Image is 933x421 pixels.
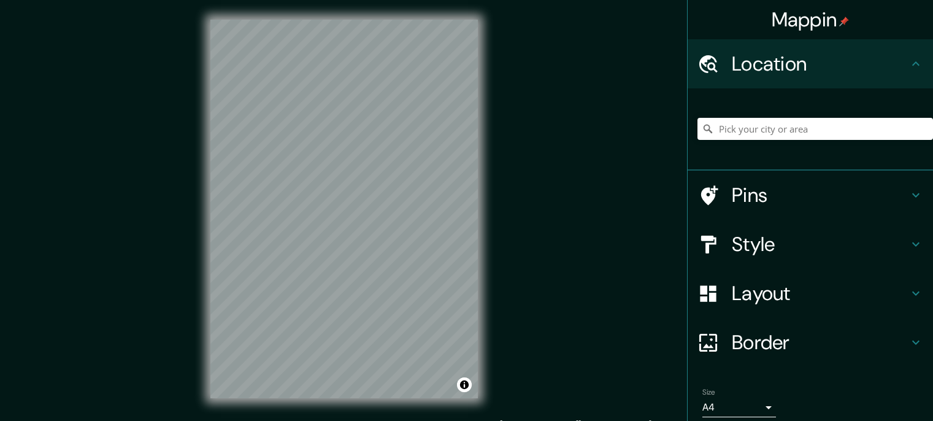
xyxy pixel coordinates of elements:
[697,118,933,140] input: Pick your city or area
[702,387,715,398] label: Size
[839,17,849,26] img: pin-icon.png
[688,269,933,318] div: Layout
[732,281,908,306] h4: Layout
[688,171,933,220] div: Pins
[688,318,933,367] div: Border
[732,330,908,355] h4: Border
[688,220,933,269] div: Style
[732,232,908,257] h4: Style
[688,39,933,88] div: Location
[772,7,850,32] h4: Mappin
[702,398,776,417] div: A4
[210,20,478,398] canvas: Map
[732,183,908,207] h4: Pins
[457,377,472,392] button: Toggle attribution
[732,52,908,76] h4: Location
